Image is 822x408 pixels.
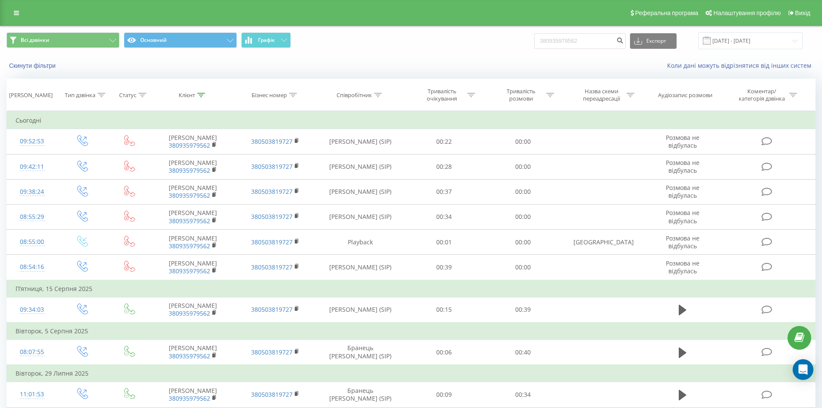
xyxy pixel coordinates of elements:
div: 09:42:11 [16,158,49,175]
td: [PERSON_NAME] [152,340,234,365]
td: 00:09 [405,382,484,408]
a: 380503819727 [251,390,293,399]
span: Розмова не відбулась [666,158,699,174]
span: Налаштування профілю [713,9,781,16]
td: [GEOGRAPHIC_DATA] [562,230,644,255]
div: Клієнт [179,92,195,99]
span: Розмова не відбулась [666,209,699,225]
td: Сьогодні [7,112,816,129]
div: Співробітник [337,92,372,99]
td: 00:39 [484,297,563,323]
a: 380935979562 [169,309,210,317]
a: 380935979562 [169,394,210,402]
a: 380503819727 [251,187,293,196]
td: 00:34 [484,382,563,408]
button: Скинути фільтри [6,62,60,70]
td: 00:00 [484,230,563,255]
td: 00:00 [484,129,563,154]
td: Бранець [PERSON_NAME] (SIP) [316,340,405,365]
td: 00:39 [405,255,484,280]
a: 380935979562 [169,352,210,360]
td: 00:22 [405,129,484,154]
td: Playback [316,230,405,255]
td: [PERSON_NAME] (SIP) [316,129,405,154]
a: 380935979562 [169,242,210,250]
td: [PERSON_NAME] [152,129,234,154]
td: 00:01 [405,230,484,255]
td: [PERSON_NAME] [152,204,234,229]
div: 09:52:53 [16,133,49,150]
td: 00:06 [405,340,484,365]
div: 09:38:24 [16,183,49,200]
a: 380935979562 [169,217,210,225]
div: 09:34:03 [16,301,49,318]
span: Розмова не відбулась [666,234,699,250]
span: Графік [258,37,275,43]
button: Експорт [630,33,677,49]
a: Коли дані можуть відрізнятися вiд інших систем [667,61,816,70]
div: Назва схеми переадресації [578,88,624,102]
td: [PERSON_NAME] (SIP) [316,204,405,229]
a: 380503819727 [251,212,293,221]
a: 380503819727 [251,348,293,356]
div: Тривалість очікування [419,88,465,102]
a: 380935979562 [169,141,210,149]
a: 380935979562 [169,191,210,199]
a: 380503819727 [251,238,293,246]
div: Аудіозапис розмови [658,92,712,99]
td: Вівторок, 29 Липня 2025 [7,365,816,382]
a: 380935979562 [169,166,210,174]
td: 00:00 [484,154,563,179]
td: [PERSON_NAME] (SIP) [316,255,405,280]
td: Вівторок, 5 Серпня 2025 [7,323,816,340]
button: Основний [124,32,237,48]
div: 08:55:00 [16,234,49,250]
td: [PERSON_NAME] [152,255,234,280]
span: Реферальна програма [635,9,699,16]
div: 08:07:55 [16,344,49,361]
div: Бізнес номер [252,92,287,99]
td: [PERSON_NAME] (SIP) [316,297,405,323]
td: [PERSON_NAME] [152,382,234,408]
div: Тривалість розмови [498,88,544,102]
td: [PERSON_NAME] [152,297,234,323]
a: 380503819727 [251,305,293,313]
a: 380935979562 [169,267,210,275]
td: [PERSON_NAME] [152,179,234,204]
td: Бранець [PERSON_NAME] (SIP) [316,382,405,408]
span: Розмова не відбулась [666,133,699,149]
td: 00:37 [405,179,484,204]
a: 380503819727 [251,137,293,145]
div: Статус [119,92,136,99]
td: 00:15 [405,297,484,323]
td: [PERSON_NAME] (SIP) [316,179,405,204]
td: П’ятниця, 15 Серпня 2025 [7,280,816,297]
a: 380503819727 [251,162,293,171]
td: [PERSON_NAME] [152,154,234,179]
input: Пошук за номером [534,33,626,49]
div: 11:01:53 [16,386,49,403]
button: Всі дзвінки [6,32,120,48]
td: 00:00 [484,255,563,280]
a: 380503819727 [251,263,293,271]
div: Тип дзвінка [65,92,95,99]
span: Всі дзвінки [21,37,49,44]
button: Графік [241,32,291,48]
td: 00:40 [484,340,563,365]
div: Коментар/категорія дзвінка [737,88,787,102]
td: 00:28 [405,154,484,179]
td: [PERSON_NAME] [152,230,234,255]
span: Розмова не відбулась [666,183,699,199]
div: [PERSON_NAME] [9,92,53,99]
div: Open Intercom Messenger [793,359,813,380]
td: 00:00 [484,204,563,229]
td: [PERSON_NAME] (SIP) [316,154,405,179]
td: 00:34 [405,204,484,229]
div: 08:54:16 [16,259,49,275]
div: 08:55:29 [16,209,49,225]
span: Вихід [795,9,810,16]
td: 00:00 [484,179,563,204]
span: Розмова не відбулась [666,259,699,275]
